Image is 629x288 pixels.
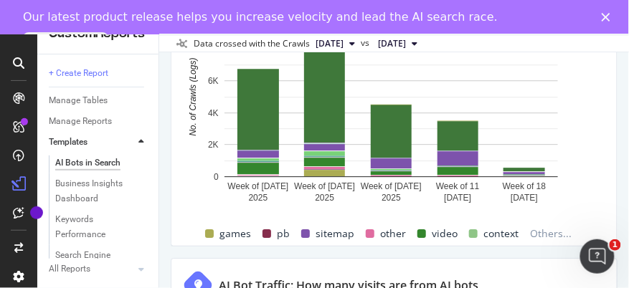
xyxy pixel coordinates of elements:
[436,181,480,191] text: Week of 11
[372,35,423,52] button: [DATE]
[310,35,361,52] button: [DATE]
[227,181,288,191] text: Week of [DATE]
[580,239,615,274] iframe: Intercom live chat
[183,9,600,210] svg: A chart.
[316,37,344,50] span: 2025 Aug. 19th
[208,44,219,54] text: 8K
[49,135,134,150] a: Templates
[219,225,251,242] span: games
[23,32,108,49] a: LEARN MORE
[55,248,140,278] div: Search Engine Behavior: Logs Report
[602,13,616,21] div: Close
[380,225,406,242] span: other
[189,58,199,136] text: No. of Crawls (Logs)
[49,114,112,129] div: Manage Reports
[277,225,290,242] span: pb
[610,239,621,251] span: 1
[55,155,148,171] a: AI Bots in Search
[524,225,577,242] span: Others...
[315,193,334,203] text: 2025
[49,261,134,277] a: All Reports
[49,93,148,108] a: Manage Tables
[316,225,354,242] span: sitemap
[23,10,498,24] div: Our latest product release helps you increase velocity and lead the AI search race.
[483,225,519,242] span: context
[444,193,471,203] text: [DATE]
[55,176,138,206] div: Business Insights Dashboard
[361,37,372,49] span: vs
[249,193,268,203] text: 2025
[55,155,120,171] div: AI Bots in Search
[378,37,406,50] span: 2025 Jul. 22nd
[294,181,355,191] text: Week of [DATE]
[382,193,401,203] text: 2025
[361,181,422,191] text: Week of [DATE]
[55,212,136,242] div: Keywords Performance
[49,66,108,81] div: + Create Report
[49,66,148,81] a: + Create Report
[208,140,219,150] text: 2K
[214,172,219,182] text: 0
[49,114,148,129] a: Manage Reports
[208,76,219,86] text: 6K
[55,176,148,206] a: Business Insights Dashboard
[30,206,43,219] div: Tooltip anchor
[49,93,108,108] div: Manage Tables
[503,181,547,191] text: Week of 18
[49,261,90,277] div: All Reports
[432,225,458,242] span: video
[55,248,148,278] a: Search Engine Behavior: Logs Report
[208,108,219,118] text: 4K
[49,135,88,150] div: Templates
[194,37,310,50] div: Data crossed with the Crawls
[55,212,148,242] a: Keywords Performance
[511,193,538,203] text: [DATE]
